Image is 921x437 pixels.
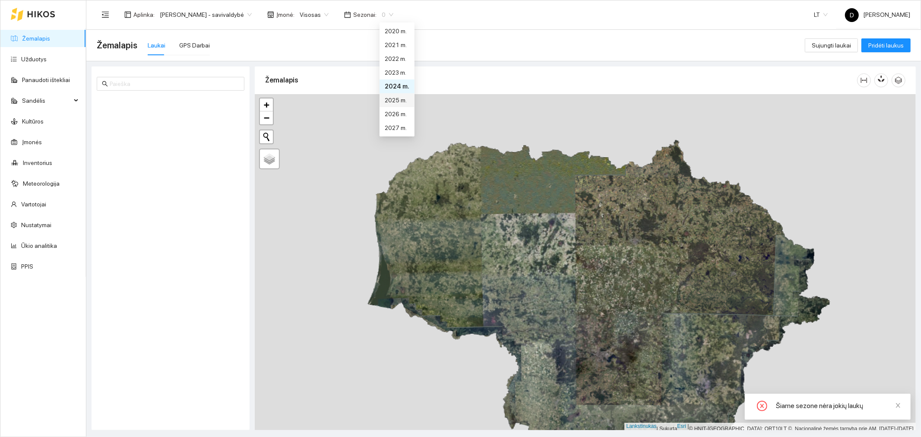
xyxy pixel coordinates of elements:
[380,38,415,52] div: 2021 m.
[22,35,50,42] a: Žemalapis
[688,423,689,429] font: |
[380,79,415,93] div: 2024 m.
[148,42,165,49] font: Laukai
[267,11,274,18] span: parduotuvė
[153,11,155,18] font: :
[265,76,298,84] font: Žemalapis
[627,423,657,429] a: Lankstinukas
[160,11,244,18] font: [PERSON_NAME] - savivaldybė
[385,55,406,62] font: 2022 m.
[385,69,406,76] font: 2023 m.
[260,149,279,168] a: Sluoksniai
[380,121,415,135] div: 2027 m.
[385,111,407,117] font: 2026 m.
[380,107,415,121] div: 2026 m.
[385,97,407,104] font: 2025 m.
[133,11,153,18] font: Aplinka
[300,11,321,18] font: Visosas
[385,83,409,90] font: 2024 m.
[23,159,52,166] a: Inventorius
[850,12,854,19] font: D
[97,6,114,23] button: meniu sulankstymas
[776,402,863,410] font: Šiame sezone nėra jokių laukų
[868,42,904,49] font: Pridėti laukus
[21,201,46,208] a: Vartotojai
[380,24,415,38] div: 2020 m.
[375,11,377,18] font: :
[380,52,415,66] div: 2022 m.
[260,98,273,111] a: Priartinti
[657,426,677,432] font: | Sukurta
[160,8,252,21] span: Donatas Klimkevičius - savivaldybė
[21,242,57,249] a: Ūkio analitika
[812,42,851,49] font: Sujungti laukai
[814,11,820,18] font: LT
[814,8,828,21] span: LT
[385,41,407,48] font: 2021 m.
[677,423,687,429] a: Esri
[300,8,329,21] span: Visosas
[863,11,910,18] font: [PERSON_NAME]
[385,124,407,131] font: 2027 m.
[689,426,914,432] font: © HNIT-[GEOGRAPHIC_DATA]; ORT10LT ©, Nacionalinė žemės tarnyba prie AM, [DATE]-[DATE]
[380,93,415,107] div: 2025 m.
[22,118,44,125] a: Kultūros
[382,11,386,18] font: 0
[23,180,60,187] a: Meteorologija
[895,402,901,408] span: uždaryti
[293,11,294,18] font: :
[857,73,871,87] button: stulpelio plotis
[102,81,108,87] span: paieška
[179,42,210,49] font: GPS Darbai
[124,11,131,18] span: išdėstymas
[380,66,415,79] div: 2023 m.
[101,11,109,19] span: meniu sulankstymas
[861,38,911,52] button: Pridėti laukus
[353,11,375,18] font: Sezonai
[344,11,351,18] span: kalendorius
[21,263,33,270] a: PPIS
[22,97,45,104] font: Sandėlis
[260,130,273,143] button: Pradėti naują paiešką
[264,99,269,110] font: +
[805,38,858,52] button: Sujungti laukai
[22,139,42,146] a: Įmonės
[861,42,911,49] a: Pridėti laukus
[805,42,858,49] a: Sujungti laukai
[858,77,870,84] span: stulpelio plotis
[382,8,393,21] span: 0
[97,40,137,51] font: Žemalapis
[276,11,293,18] font: Įmonė
[260,111,273,124] a: Atitolinti
[22,76,70,83] a: Panaudoti ištekliai
[385,28,407,35] font: 2020 m.
[97,38,137,52] span: Žemalapis
[757,401,767,413] span: uždaras ratas
[21,56,47,63] a: Užduotys
[21,222,51,228] a: Nustatymai
[110,79,239,89] input: Paieška
[264,112,269,123] font: −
